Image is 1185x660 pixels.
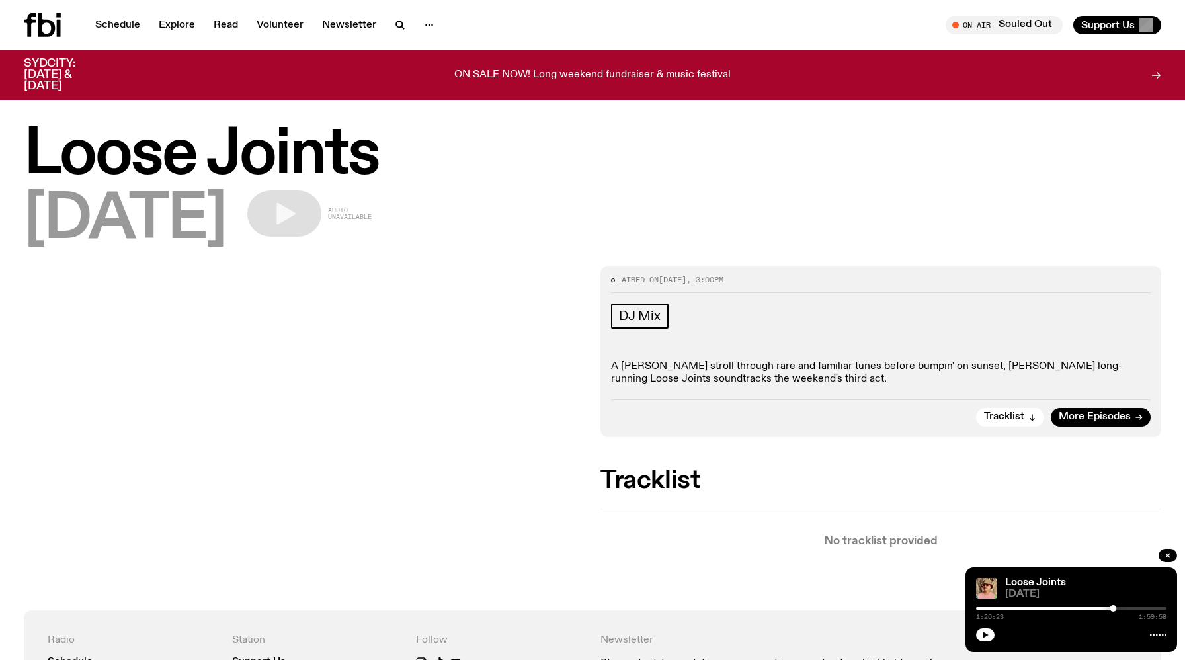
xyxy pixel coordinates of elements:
p: ON SALE NOW! Long weekend fundraiser & music festival [454,69,731,81]
span: Tracklist [984,412,1024,422]
h2: Tracklist [600,469,1161,493]
a: More Episodes [1051,408,1151,427]
span: Aired on [622,274,659,285]
p: A [PERSON_NAME] stroll through rare and familiar tunes before bumpin' on sunset, [PERSON_NAME] lo... [611,360,1151,386]
span: , 3:00pm [686,274,723,285]
span: Support Us [1081,19,1135,31]
span: More Episodes [1059,412,1131,422]
span: [DATE] [659,274,686,285]
button: On AirSouled Out [946,16,1063,34]
img: Tyson stands in front of a paperbark tree wearing orange sunglasses, a suede bucket hat and a pin... [976,578,997,599]
span: 1:59:58 [1139,614,1166,620]
button: Support Us [1073,16,1161,34]
h3: SYDCITY: [DATE] & [DATE] [24,58,108,92]
p: No tracklist provided [600,536,1161,547]
a: Explore [151,16,203,34]
span: 1:26:23 [976,614,1004,620]
a: Read [206,16,246,34]
span: DJ Mix [619,309,661,323]
a: Schedule [87,16,148,34]
span: Audio unavailable [328,207,372,220]
a: DJ Mix [611,304,669,329]
button: Tracklist [976,408,1044,427]
span: [DATE] [1005,589,1166,599]
a: Newsletter [314,16,384,34]
span: [DATE] [24,190,226,250]
a: Volunteer [249,16,311,34]
h1: Loose Joints [24,126,1161,185]
a: Loose Joints [1005,577,1066,588]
